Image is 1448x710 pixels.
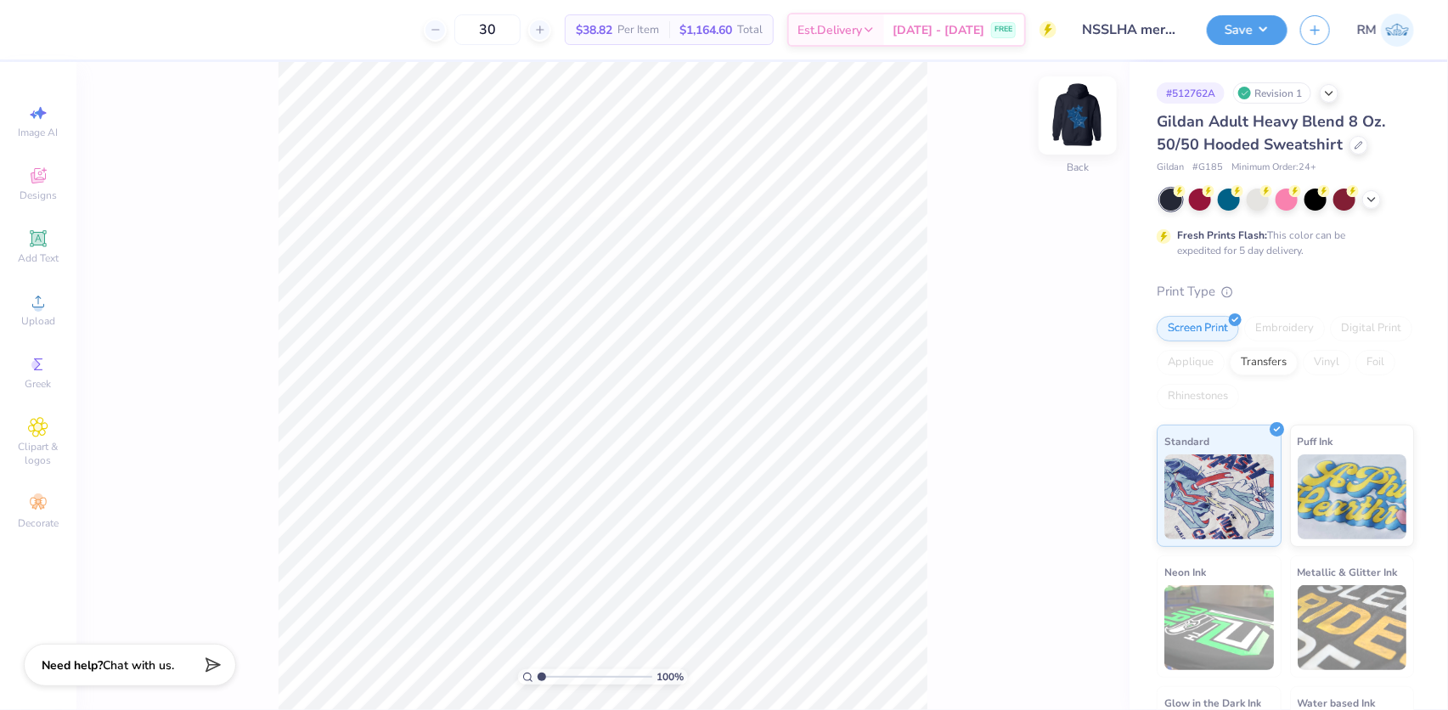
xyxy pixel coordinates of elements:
[1231,161,1316,175] span: Minimum Order: 24 +
[1177,228,1386,258] div: This color can be expedited for 5 day delivery.
[1330,316,1412,341] div: Digital Print
[617,21,659,39] span: Per Item
[1230,350,1298,375] div: Transfers
[1067,161,1089,176] div: Back
[20,189,57,202] span: Designs
[1157,316,1239,341] div: Screen Print
[1157,111,1385,155] span: Gildan Adult Heavy Blend 8 Oz. 50/50 Hooded Sweatshirt
[21,314,55,328] span: Upload
[1157,282,1414,301] div: Print Type
[25,377,52,391] span: Greek
[1244,316,1325,341] div: Embroidery
[1298,454,1407,539] img: Puff Ink
[679,21,732,39] span: $1,164.60
[18,251,59,265] span: Add Text
[1157,161,1184,175] span: Gildan
[1303,350,1350,375] div: Vinyl
[1233,82,1311,104] div: Revision 1
[893,21,984,39] span: [DATE] - [DATE]
[1164,454,1274,539] img: Standard
[19,126,59,139] span: Image AI
[1298,563,1398,581] span: Metallic & Glitter Ink
[454,14,521,45] input: – –
[1164,563,1206,581] span: Neon Ink
[1069,13,1194,47] input: Untitled Design
[1298,585,1407,670] img: Metallic & Glitter Ink
[1157,350,1225,375] div: Applique
[1207,15,1287,45] button: Save
[1157,384,1239,409] div: Rhinestones
[1177,228,1267,242] strong: Fresh Prints Flash:
[103,657,174,673] span: Chat with us.
[1157,82,1225,104] div: # 512762A
[576,21,612,39] span: $38.82
[8,440,68,467] span: Clipart & logos
[656,669,684,685] span: 100 %
[42,657,103,673] strong: Need help?
[1357,20,1377,40] span: RM
[1164,432,1209,450] span: Standard
[994,24,1012,36] span: FREE
[1044,82,1112,149] img: Back
[1192,161,1223,175] span: # G185
[18,516,59,530] span: Decorate
[1298,432,1333,450] span: Puff Ink
[1355,350,1395,375] div: Foil
[737,21,763,39] span: Total
[1357,14,1414,47] a: RM
[1381,14,1414,47] img: Roberta Manuel
[1164,585,1274,670] img: Neon Ink
[797,21,862,39] span: Est. Delivery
